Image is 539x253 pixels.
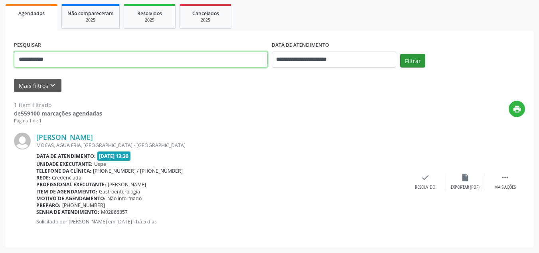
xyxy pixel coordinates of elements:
[400,54,425,68] button: Filtrar
[67,17,114,23] div: 2025
[130,17,170,23] div: 2025
[36,202,61,209] b: Preparo:
[108,181,146,188] span: [PERSON_NAME]
[36,174,50,181] b: Rede:
[36,181,106,188] b: Profissional executante:
[99,188,140,195] span: Gastroenterologia
[36,133,93,141] a: [PERSON_NAME]
[36,161,93,167] b: Unidade executante:
[461,173,470,182] i: insert_drive_file
[451,185,480,190] div: Exportar (PDF)
[501,173,509,182] i: 
[36,209,99,215] b: Senha de atendimento:
[36,188,97,195] b: Item de agendamento:
[192,10,219,17] span: Cancelados
[509,101,525,117] button: print
[67,10,114,17] span: Não compareceram
[36,153,96,159] b: Data de atendimento:
[94,161,106,167] span: Uspe
[18,10,45,17] span: Agendados
[513,105,521,114] i: print
[137,10,162,17] span: Resolvidos
[101,209,128,215] span: M02866857
[14,109,102,118] div: de
[14,79,61,93] button: Mais filtroskeyboard_arrow_down
[36,142,405,149] div: MOCAS, AGUA FRIA, [GEOGRAPHIC_DATA] - [GEOGRAPHIC_DATA]
[415,185,435,190] div: Resolvido
[494,185,516,190] div: Mais ações
[14,101,102,109] div: 1 item filtrado
[14,133,31,149] img: img
[14,39,41,52] label: PESQUISAR
[93,167,183,174] span: [PHONE_NUMBER] / [PHONE_NUMBER]
[36,167,91,174] b: Telefone da clínica:
[14,118,102,124] div: Página 1 de 1
[52,174,81,181] span: Credenciada
[107,195,142,202] span: Não informado
[36,195,106,202] b: Motivo de agendamento:
[421,173,430,182] i: check
[62,202,105,209] span: [PHONE_NUMBER]
[186,17,225,23] div: 2025
[97,151,131,161] span: [DATE] 13:30
[48,81,57,90] i: keyboard_arrow_down
[36,218,405,225] p: Solicitado por [PERSON_NAME] em [DATE] - há 5 dias
[272,39,329,52] label: DATA DE ATENDIMENTO
[21,110,102,117] strong: 559100 marcações agendadas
